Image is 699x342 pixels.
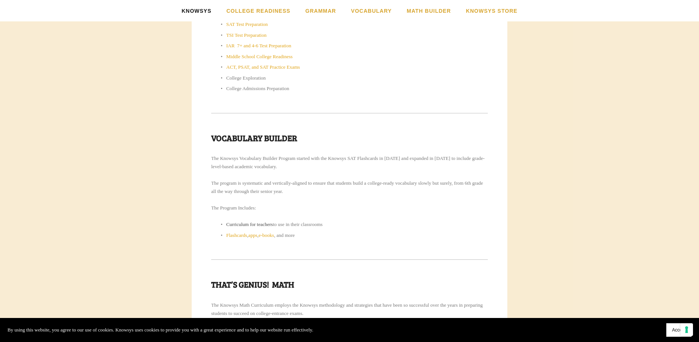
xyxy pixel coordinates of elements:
p: The Program Includes: [211,204,488,212]
p: The program is systematic and vertically-aligned to ensure that students build a college-ready vo... [211,179,488,196]
p: , , , and more [226,231,488,240]
a: IAR 7+ and 4-6 Test Preparation [226,43,291,48]
strong: Vocabulary Builder [211,132,297,143]
button: Accept [666,323,691,337]
a: Curriculum for teachers [226,221,273,227]
a: Flashcards [226,232,247,238]
button: Your consent preferences for tracking technologies [680,323,693,336]
p: The Knowsys Math Curriculum employs the Knowsys methodology and strategies that have been so succ... [211,301,488,318]
a: e-books [259,232,274,238]
strong: That’s Genius! Math [211,279,294,290]
a: apps [248,232,257,238]
p: to use in their classrooms [226,220,488,229]
a: Middle School College Readiness [226,54,293,59]
p: The Knowsys Vocabulary Builder Program started with the Knowsys SAT Flashcards in [DATE] and expa... [211,154,488,171]
a: TSI Test Preparation [226,32,266,38]
p: By using this website, you agree to our use of cookies. Knowsys uses cookies to provide you with ... [8,326,313,334]
a: SAT Test Preparation [226,21,268,27]
span: Accept [672,327,686,333]
a: ACT, PSAT, and SAT Practice Exams [226,64,300,70]
p: College Admissions Preparation [226,84,488,93]
p: College Exploration [226,74,488,82]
